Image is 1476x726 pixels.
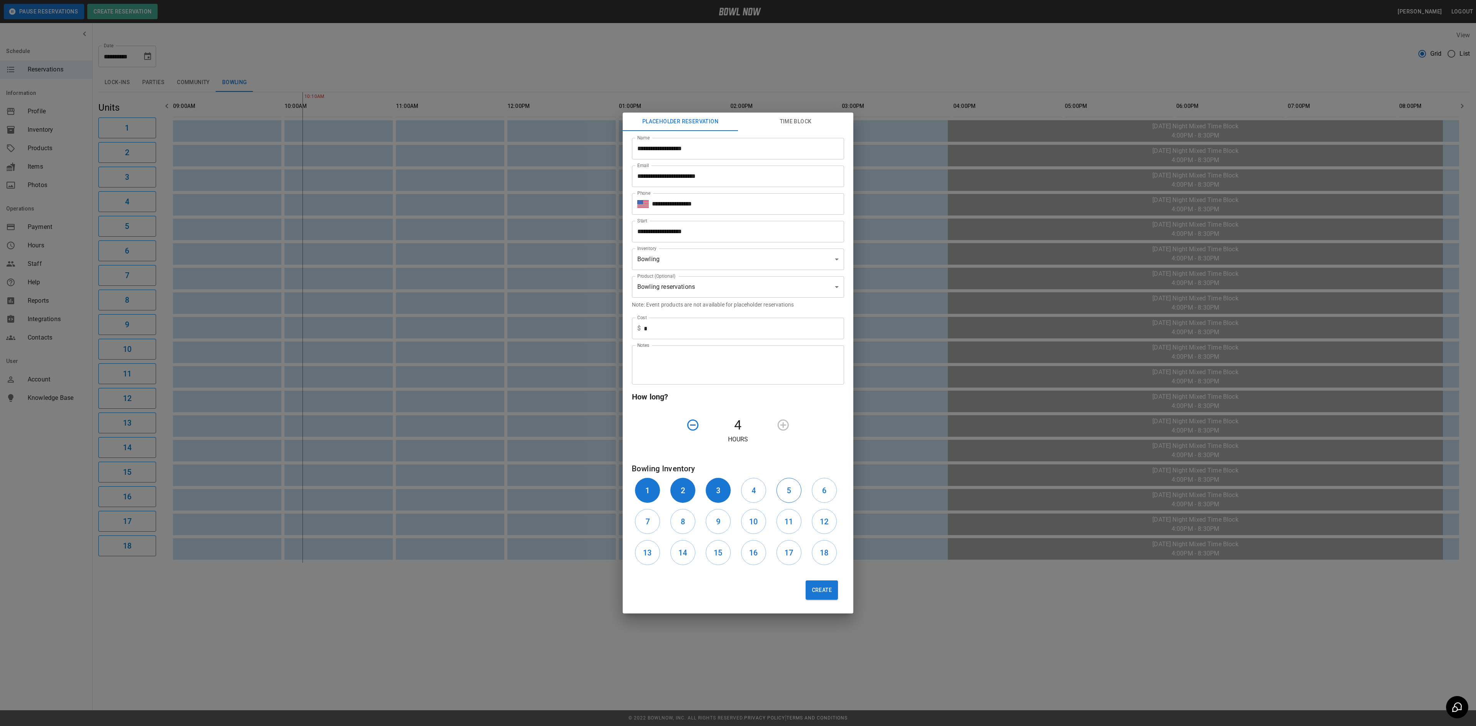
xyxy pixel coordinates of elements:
div: Bowling [632,249,844,270]
h4: 4 [703,417,773,433]
button: 17 [776,540,801,565]
button: 16 [741,540,766,565]
h6: 8 [681,515,685,528]
button: Create [806,580,838,600]
button: Placeholder Reservation [623,113,738,131]
h6: 16 [749,547,758,559]
button: 11 [776,509,801,534]
h6: 18 [820,547,828,559]
h6: 15 [714,547,722,559]
h6: 7 [645,515,650,528]
button: Select country [637,198,649,210]
h6: 4 [751,484,756,497]
button: 4 [741,478,766,503]
h6: How long? [632,391,844,403]
h6: 5 [787,484,791,497]
button: 5 [776,478,801,503]
h6: 10 [749,515,758,528]
button: 8 [670,509,695,534]
input: Choose date, selected date is Nov 23, 2025 [632,221,839,242]
div: Bowling reservations [632,276,844,298]
h6: 2 [681,484,685,497]
button: 10 [741,509,766,534]
p: $ [637,324,641,333]
h6: 9 [716,515,720,528]
button: 1 [635,478,660,503]
h6: 14 [678,547,687,559]
h6: 3 [716,484,720,497]
button: 2 [670,478,695,503]
p: Hours [632,435,844,444]
button: 7 [635,509,660,534]
h6: 6 [822,484,826,497]
button: 14 [670,540,695,565]
button: 9 [706,509,731,534]
h6: 13 [643,547,652,559]
h6: 1 [645,484,650,497]
label: Phone [637,190,650,196]
h6: 11 [785,515,793,528]
h6: 17 [785,547,793,559]
h6: 12 [820,515,828,528]
h6: Bowling Inventory [632,462,844,475]
button: 6 [812,478,837,503]
button: Time Block [738,113,853,131]
button: 18 [812,540,837,565]
p: Note: Event products are not available for placeholder reservations [632,301,844,308]
label: Start [637,217,647,224]
button: 13 [635,540,660,565]
button: 12 [812,509,837,534]
button: 3 [706,478,731,503]
button: 15 [706,540,731,565]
